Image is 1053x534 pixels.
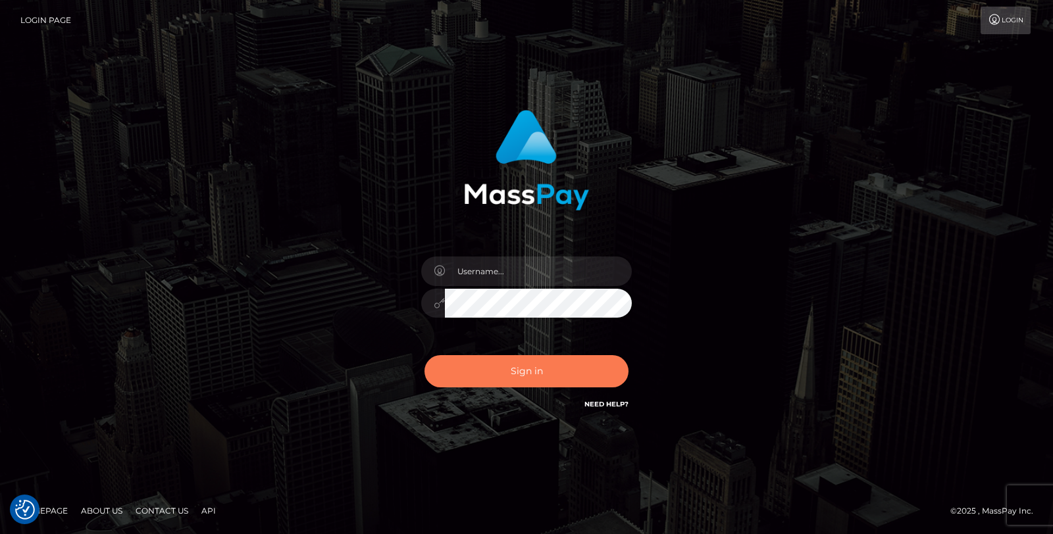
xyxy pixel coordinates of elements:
a: Login [981,7,1031,34]
a: Homepage [14,500,73,521]
a: Contact Us [130,500,193,521]
a: Need Help? [584,400,629,408]
a: About Us [76,500,128,521]
a: API [196,500,221,521]
div: © 2025 , MassPay Inc. [950,504,1043,518]
img: Revisit consent button [15,500,35,520]
input: Username... [445,256,632,286]
img: MassPay Login [464,110,589,210]
button: Consent Preferences [15,500,35,520]
a: Login Page [20,7,71,34]
button: Sign in [424,355,629,387]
